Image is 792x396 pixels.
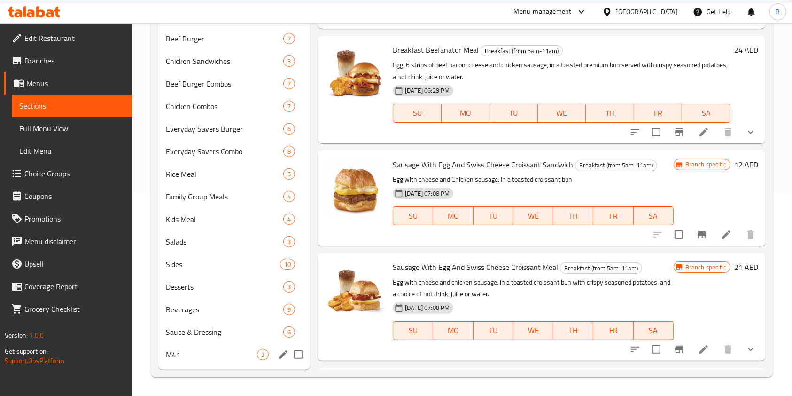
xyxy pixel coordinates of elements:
[158,321,310,343] div: Sauce & Dressing6
[4,72,132,95] a: Menus
[557,324,590,337] span: TH
[284,57,295,66] span: 3
[166,33,283,44] span: Beef Burger
[517,324,550,337] span: WE
[166,168,283,180] div: Rice Meal
[634,206,674,225] button: SA
[24,236,125,247] span: Menu disclaimer
[24,32,125,44] span: Edit Restaurant
[283,55,295,67] div: items
[257,350,268,359] span: 3
[393,206,433,225] button: SU
[717,121,739,143] button: delete
[682,160,730,169] span: Branch specific
[283,168,295,180] div: items
[257,349,269,360] div: items
[739,338,762,361] button: show more
[284,192,295,201] span: 4
[166,304,283,315] span: Beverages
[166,101,283,112] span: Chicken Combos
[284,170,295,179] span: 5
[393,104,441,123] button: SU
[698,127,709,138] a: Edit menu item
[553,206,593,225] button: TH
[586,104,634,123] button: TH
[325,158,385,218] img: Sausage With Egg And Swiss Cheese Croissant Sandwich
[745,344,756,355] svg: Show Choices
[437,209,469,223] span: MO
[158,298,310,321] div: Beverages9
[776,7,780,17] span: B
[481,45,563,56] div: Breakfast (from 5am-11am)
[284,125,295,134] span: 6
[284,283,295,292] span: 3
[166,349,257,360] span: M41
[593,206,633,225] button: FR
[284,238,295,246] span: 3
[24,168,125,179] span: Choice Groups
[401,189,453,198] span: [DATE] 07:08 PM
[158,276,310,298] div: Desserts3
[12,140,132,162] a: Edit Menu
[433,321,473,340] button: MO
[393,277,673,300] p: Egg with cheese and chicken sausage, in a toasted croissant bun with crispy seasoned potatoes, an...
[477,324,510,337] span: TU
[4,298,132,320] a: Grocery Checklist
[284,328,295,337] span: 6
[474,321,513,340] button: TU
[280,260,295,269] span: 10
[284,102,295,111] span: 7
[734,261,758,274] h6: 21 AED
[734,158,758,171] h6: 12 AED
[575,160,657,171] div: Breakfast (from 5am-11am)
[283,123,295,135] div: items
[12,117,132,140] a: Full Menu View
[24,190,125,202] span: Coupons
[4,275,132,298] a: Coverage Report
[24,303,125,315] span: Grocery Checklist
[276,348,290,362] button: edit
[493,106,534,120] span: TU
[166,259,280,270] span: Sides
[5,355,64,367] a: Support.OpsPlatform
[19,145,125,157] span: Edit Menu
[637,324,670,337] span: SA
[284,215,295,224] span: 4
[283,304,295,315] div: items
[514,6,572,17] div: Menu-management
[560,263,642,274] span: Breakfast (from 5am-11am)
[283,146,295,157] div: items
[12,95,132,117] a: Sections
[158,253,310,276] div: Sides10
[29,329,44,341] span: 1.0.0
[616,7,678,17] div: [GEOGRAPHIC_DATA]
[284,79,295,88] span: 7
[437,324,469,337] span: MO
[397,324,429,337] span: SU
[166,236,283,247] div: Salads
[166,146,283,157] span: Everyday Savers Combo
[637,209,670,223] span: SA
[393,321,433,340] button: SU
[668,338,691,361] button: Branch-specific-item
[597,324,629,337] span: FR
[686,106,727,120] span: SA
[717,338,739,361] button: delete
[393,158,573,172] span: Sausage With Egg And Swiss Cheese Croissant Sandwich
[166,55,283,67] span: Chicken Sandwiches
[283,101,295,112] div: items
[166,123,283,135] div: Everyday Savers Burger
[280,259,295,270] div: items
[634,104,683,123] button: FR
[158,140,310,163] div: Everyday Savers Combo8
[4,185,132,207] a: Coupons
[590,106,630,120] span: TH
[4,230,132,253] a: Menu disclaimer
[739,121,762,143] button: show more
[734,43,758,56] h6: 24 AED
[4,162,132,185] a: Choice Groups
[284,147,295,156] span: 8
[19,100,125,111] span: Sections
